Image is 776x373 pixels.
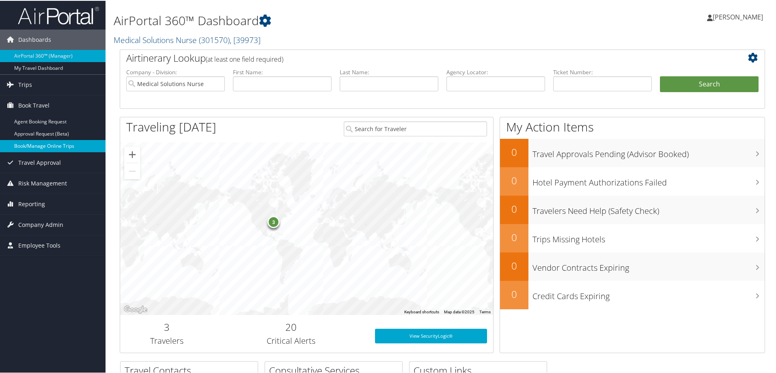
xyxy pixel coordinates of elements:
[479,309,491,313] a: Terms (opens in new tab)
[126,334,207,346] h3: Travelers
[532,257,765,273] h3: Vendor Contracts Expiring
[500,287,528,300] h2: 0
[18,95,50,115] span: Book Travel
[660,75,759,92] button: Search
[18,5,99,24] img: airportal-logo.png
[18,29,51,49] span: Dashboards
[18,235,60,255] span: Employee Tools
[532,229,765,244] h3: Trips Missing Hotels
[375,328,487,343] a: View SecurityLogic®
[206,54,283,63] span: (at least one field required)
[340,67,438,75] label: Last Name:
[18,152,61,172] span: Travel Approval
[233,67,332,75] label: First Name:
[18,172,67,193] span: Risk Management
[500,258,528,272] h2: 0
[444,309,474,313] span: Map data ©2025
[446,67,545,75] label: Agency Locator:
[344,121,487,136] input: Search for Traveler
[532,144,765,159] h3: Travel Approvals Pending (Advisor Booked)
[500,252,765,280] a: 0Vendor Contracts Expiring
[267,215,280,227] div: 3
[124,162,140,179] button: Zoom out
[500,280,765,308] a: 0Credit Cards Expiring
[220,334,363,346] h3: Critical Alerts
[500,201,528,215] h2: 0
[532,201,765,216] h3: Travelers Need Help (Safety Check)
[404,308,439,314] button: Keyboard shortcuts
[500,173,528,187] h2: 0
[18,193,45,213] span: Reporting
[199,34,230,45] span: ( 301570 )
[713,12,763,21] span: [PERSON_NAME]
[114,34,261,45] a: Medical Solutions Nurse
[18,214,63,234] span: Company Admin
[126,67,225,75] label: Company - Division:
[18,74,32,94] span: Trips
[124,146,140,162] button: Zoom in
[122,304,149,314] img: Google
[114,11,552,28] h1: AirPortal 360™ Dashboard
[500,118,765,135] h1: My Action Items
[500,195,765,223] a: 0Travelers Need Help (Safety Check)
[500,230,528,244] h2: 0
[707,4,771,28] a: [PERSON_NAME]
[122,304,149,314] a: Open this area in Google Maps (opens a new window)
[500,166,765,195] a: 0Hotel Payment Authorizations Failed
[500,138,765,166] a: 0Travel Approvals Pending (Advisor Booked)
[553,67,652,75] label: Ticket Number:
[126,50,705,64] h2: Airtinerary Lookup
[500,223,765,252] a: 0Trips Missing Hotels
[230,34,261,45] span: , [ 39973 ]
[220,319,363,333] h2: 20
[126,319,207,333] h2: 3
[500,144,528,158] h2: 0
[532,172,765,188] h3: Hotel Payment Authorizations Failed
[532,286,765,301] h3: Credit Cards Expiring
[126,118,216,135] h1: Traveling [DATE]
